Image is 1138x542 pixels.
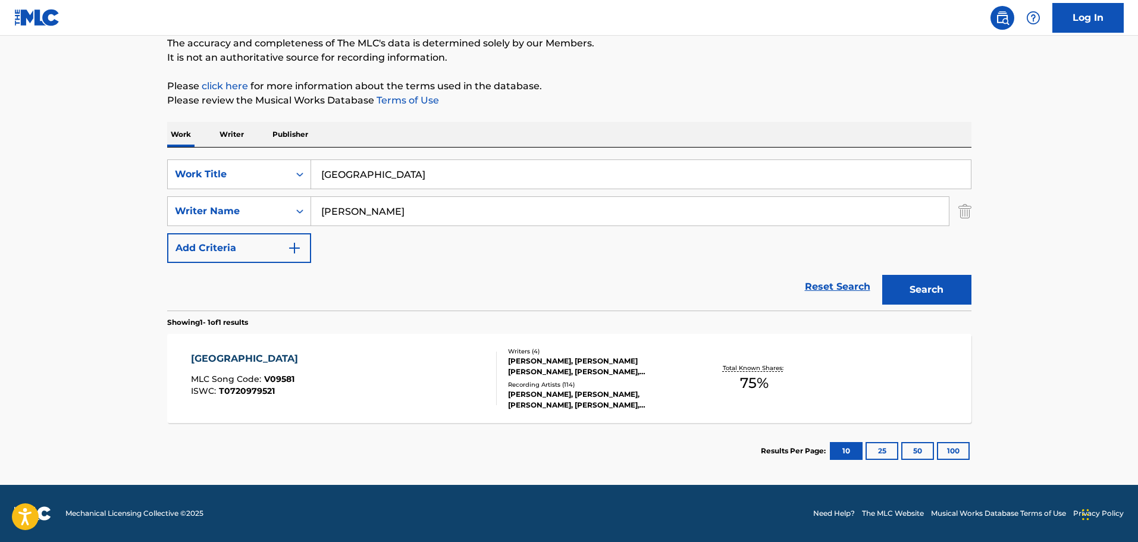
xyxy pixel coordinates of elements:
a: click here [202,80,248,92]
span: Mechanical Licensing Collective © 2025 [65,508,203,519]
a: Reset Search [799,274,876,300]
button: Add Criteria [167,233,311,263]
button: 10 [830,442,863,460]
a: The MLC Website [862,508,924,519]
span: ISWC : [191,386,219,396]
form: Search Form [167,159,971,311]
div: [PERSON_NAME], [PERSON_NAME] [PERSON_NAME], [PERSON_NAME], [PERSON_NAME] [508,356,688,377]
div: Recording Artists ( 114 ) [508,380,688,389]
p: Publisher [269,122,312,147]
a: Privacy Policy [1073,508,1124,519]
p: Showing 1 - 1 of 1 results [167,317,248,328]
div: Help [1021,6,1045,30]
a: [GEOGRAPHIC_DATA]MLC Song Code:V09581ISWC:T0720979521Writers (4)[PERSON_NAME], [PERSON_NAME] [PER... [167,334,971,423]
button: 25 [866,442,898,460]
div: Writer Name [175,204,282,218]
p: Results Per Page: [761,446,829,456]
span: 75 % [740,372,769,394]
img: Delete Criterion [958,196,971,226]
div: [PERSON_NAME], [PERSON_NAME], [PERSON_NAME], [PERSON_NAME], [PERSON_NAME], [PERSON_NAME] [508,389,688,411]
div: Work Title [175,167,282,181]
div: [GEOGRAPHIC_DATA] [191,352,304,366]
a: Terms of Use [374,95,439,106]
span: V09581 [264,374,294,384]
p: Work [167,122,195,147]
a: Musical Works Database Terms of Use [931,508,1066,519]
img: MLC Logo [14,9,60,26]
img: search [995,11,1010,25]
img: logo [14,506,51,521]
a: Public Search [990,6,1014,30]
p: Total Known Shares: [723,364,786,372]
img: 9d2ae6d4665cec9f34b9.svg [287,241,302,255]
button: 100 [937,442,970,460]
p: Please review the Musical Works Database [167,93,971,108]
p: Please for more information about the terms used in the database. [167,79,971,93]
div: Drag [1082,497,1089,532]
button: Search [882,275,971,305]
a: Log In [1052,3,1124,33]
img: help [1026,11,1040,25]
span: MLC Song Code : [191,374,264,384]
iframe: Chat Widget [1079,485,1138,542]
span: T0720979521 [219,386,275,396]
div: Writers ( 4 ) [508,347,688,356]
p: Writer [216,122,247,147]
button: 50 [901,442,934,460]
a: Need Help? [813,508,855,519]
p: It is not an authoritative source for recording information. [167,51,971,65]
p: The accuracy and completeness of The MLC's data is determined solely by our Members. [167,36,971,51]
